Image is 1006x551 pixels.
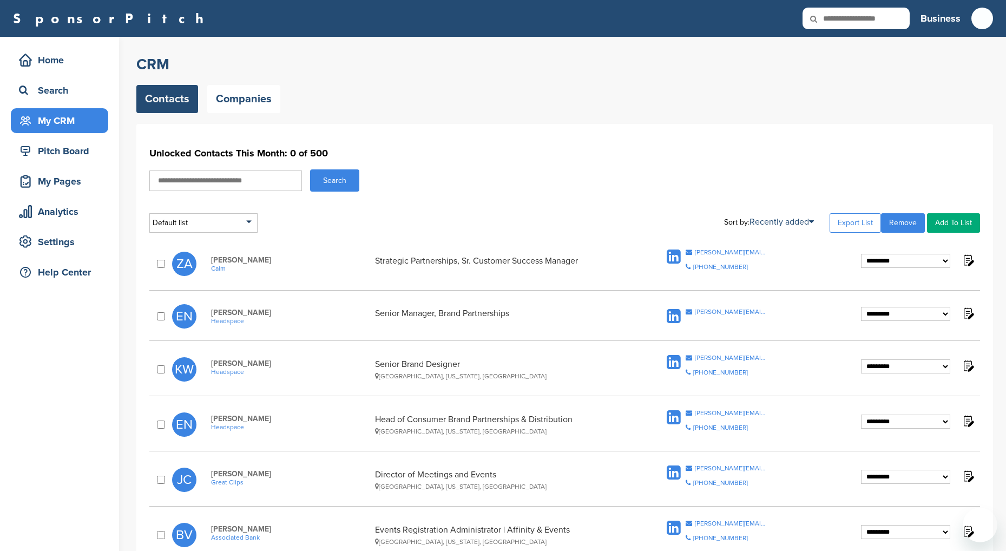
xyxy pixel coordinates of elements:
[16,50,108,70] div: Home
[211,255,370,265] span: [PERSON_NAME]
[211,308,370,317] span: [PERSON_NAME]
[211,524,370,534] span: [PERSON_NAME]
[211,414,370,423] span: [PERSON_NAME]
[310,169,359,192] button: Search
[11,169,108,194] a: My Pages
[11,108,108,133] a: My CRM
[961,469,975,483] img: Notes
[375,538,624,546] div: [GEOGRAPHIC_DATA], [US_STATE], [GEOGRAPHIC_DATA]
[961,414,975,428] img: Notes
[172,412,196,437] span: EN
[961,359,975,372] img: Notes
[695,249,767,255] div: [PERSON_NAME][EMAIL_ADDRESS][PERSON_NAME][DOMAIN_NAME]
[211,368,370,376] a: Headspace
[375,483,624,490] div: [GEOGRAPHIC_DATA], [US_STATE], [GEOGRAPHIC_DATA]
[693,424,748,431] div: [PHONE_NUMBER]
[695,465,767,471] div: [PERSON_NAME][EMAIL_ADDRESS][PERSON_NAME][DOMAIN_NAME]
[11,260,108,285] a: Help Center
[961,253,975,267] img: Notes
[695,520,767,527] div: [PERSON_NAME][EMAIL_ADDRESS][PERSON_NAME][DOMAIN_NAME]
[695,410,767,416] div: [PERSON_NAME][EMAIL_ADDRESS][DOMAIN_NAME]
[961,524,975,538] img: Notes
[830,213,881,233] a: Export List
[211,423,370,431] a: Headspace
[693,480,748,486] div: [PHONE_NUMBER]
[211,359,370,368] span: [PERSON_NAME]
[16,232,108,252] div: Settings
[16,172,108,191] div: My Pages
[693,369,748,376] div: [PHONE_NUMBER]
[172,523,196,547] span: BV
[963,508,997,542] iframe: Button to launch messaging window
[920,11,961,26] h3: Business
[724,218,814,226] div: Sort by:
[136,55,993,74] h2: CRM
[920,6,961,30] a: Business
[211,469,370,478] span: [PERSON_NAME]
[16,202,108,221] div: Analytics
[927,213,980,233] a: Add To List
[211,265,370,272] a: Calm
[16,111,108,130] div: My CRM
[136,85,198,113] a: Contacts
[375,428,624,435] div: [GEOGRAPHIC_DATA], [US_STATE], [GEOGRAPHIC_DATA]
[749,217,814,227] a: Recently added
[207,85,280,113] a: Companies
[375,469,624,490] div: Director of Meetings and Events
[172,357,196,382] span: KW
[211,317,370,325] a: Headspace
[13,11,211,25] a: SponsorPitch
[211,534,370,541] a: Associated Bank
[11,78,108,103] a: Search
[375,524,624,546] div: Events Registration Administrator | Affinity & Events
[695,309,767,315] div: [PERSON_NAME][EMAIL_ADDRESS][DOMAIN_NAME]
[375,308,624,325] div: Senior Manager, Brand Partnerships
[16,141,108,161] div: Pitch Board
[11,199,108,224] a: Analytics
[11,139,108,163] a: Pitch Board
[11,229,108,254] a: Settings
[881,213,925,233] a: Remove
[375,372,624,380] div: [GEOGRAPHIC_DATA], [US_STATE], [GEOGRAPHIC_DATA]
[961,306,975,320] img: Notes
[172,304,196,329] span: EN
[11,48,108,73] a: Home
[375,359,624,380] div: Senior Brand Designer
[149,213,258,233] div: Default list
[211,478,370,486] a: Great Clips
[16,263,108,282] div: Help Center
[16,81,108,100] div: Search
[375,255,624,272] div: Strategic Partnerships, Sr. Customer Success Manager
[172,252,196,276] span: ZA
[375,414,624,435] div: Head of Consumer Brand Partnerships & Distribution
[693,264,748,270] div: [PHONE_NUMBER]
[172,468,196,492] span: JC
[693,535,748,541] div: [PHONE_NUMBER]
[695,355,767,361] div: [PERSON_NAME][EMAIL_ADDRESS][PERSON_NAME][DOMAIN_NAME]
[149,143,980,163] h1: Unlocked Contacts This Month: 0 of 500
